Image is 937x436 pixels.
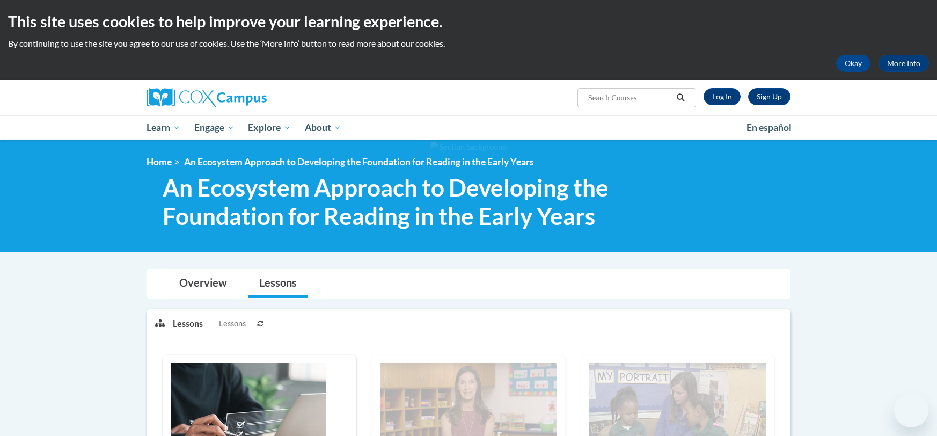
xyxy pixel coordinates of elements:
[676,94,686,102] i: 
[8,11,929,32] h2: This site uses cookies to help improve your learning experience.
[248,121,291,134] span: Explore
[241,115,298,140] a: Explore
[305,121,341,134] span: About
[894,393,928,427] iframe: Button to launch messaging window
[836,55,870,72] button: Okay
[740,117,799,139] a: En español
[219,318,246,330] span: Lessons
[187,115,241,140] a: Engage
[673,91,689,104] button: Search
[147,121,180,134] span: Learn
[184,156,534,168] span: An Ecosystem Approach to Developing the Foundation for Reading in the Early Years
[147,88,350,107] a: Cox Campus
[147,156,172,168] a: Home
[173,318,203,330] p: Lessons
[163,173,642,230] span: An Ecosystem Approach to Developing the Foundation for Reading in the Early Years
[140,115,187,140] a: Learn
[587,91,673,104] input: Search Courses
[430,141,507,153] img: Section background
[248,270,308,298] a: Lessons
[147,88,267,107] img: Cox Campus
[748,88,790,105] a: Register
[879,55,929,72] a: More Info
[298,115,348,140] a: About
[169,270,238,298] a: Overview
[130,115,807,140] div: Main menu
[746,122,792,133] span: En español
[194,121,235,134] span: Engage
[704,88,741,105] a: Log In
[8,38,929,49] p: By continuing to use the site you agree to our use of cookies. Use the ‘More info’ button to read...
